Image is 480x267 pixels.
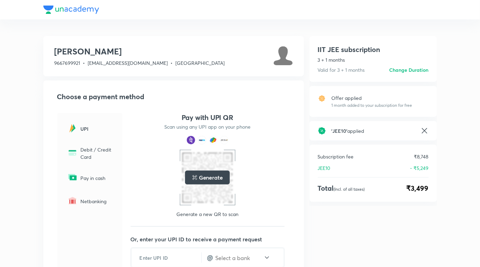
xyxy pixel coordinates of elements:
h3: [PERSON_NAME] [54,46,225,57]
span: ' JEE10 ' [332,128,348,134]
p: ₹8,748 [414,153,429,160]
span: [GEOGRAPHIC_DATA] [176,60,225,66]
input: Select a bank [215,254,263,262]
img: loading.. [192,175,198,180]
p: 1 month added to your subscription for free [332,102,412,109]
img: payment method [198,136,206,144]
p: Valid for 3 + 1 months [318,66,365,74]
p: Netbanking [81,198,113,205]
span: • [171,60,173,66]
h6: UPI [81,125,113,132]
span: 9667699921 [54,60,80,66]
p: Scan using any UPI app on your phone [164,123,251,130]
p: Debit / Credit Card [81,146,113,161]
img: - [67,147,78,158]
p: Generate a new QR to scan [176,211,238,218]
img: - [67,172,78,183]
h4: Pay with UPI QR [182,113,234,122]
p: JEE10 [318,164,331,172]
p: Offer applied [332,94,412,102]
span: [EMAIL_ADDRESS][DOMAIN_NAME] [88,60,168,66]
img: payment method [187,136,195,144]
span: ₹3,499 [407,183,429,193]
h5: Generate [199,173,223,182]
h1: IIT JEE subscription [318,44,381,55]
img: - [67,195,78,206]
img: - [67,123,78,134]
img: offer [318,94,326,103]
h6: applied [332,127,415,135]
h2: Choose a payment method [57,92,293,102]
h6: Change Duration [390,66,429,74]
p: 3 + 1 months [318,56,429,63]
img: payment method [220,136,228,144]
input: Enter UPI ID [131,249,201,266]
span: • [83,60,85,66]
h4: @ [207,252,213,263]
p: Subscription fee [318,153,354,160]
p: Pay in cash [81,174,113,182]
p: (Incl. of all taxes) [334,187,365,192]
img: Avatar [273,46,293,65]
p: Or, enter your UPI ID to receive a payment request [131,235,293,243]
img: payment method [209,136,217,144]
p: - ₹5,249 [410,164,429,172]
h4: Total [318,183,365,193]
